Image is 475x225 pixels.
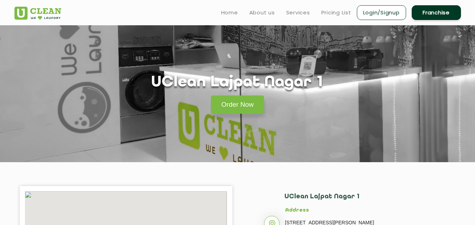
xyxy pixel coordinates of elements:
a: Login/Signup [357,5,406,20]
a: Services [286,8,310,17]
a: Home [221,8,238,17]
a: About us [249,8,275,17]
h1: UClean Lajpat Nagar 1 [151,74,324,92]
a: Franchise [412,5,461,20]
img: UClean Laundry and Dry Cleaning [14,7,61,20]
h5: Address [285,207,435,214]
a: Order Now [211,95,264,114]
a: Pricing List [321,8,351,17]
h2: UClean Lajpat Nagar 1 [284,193,435,207]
